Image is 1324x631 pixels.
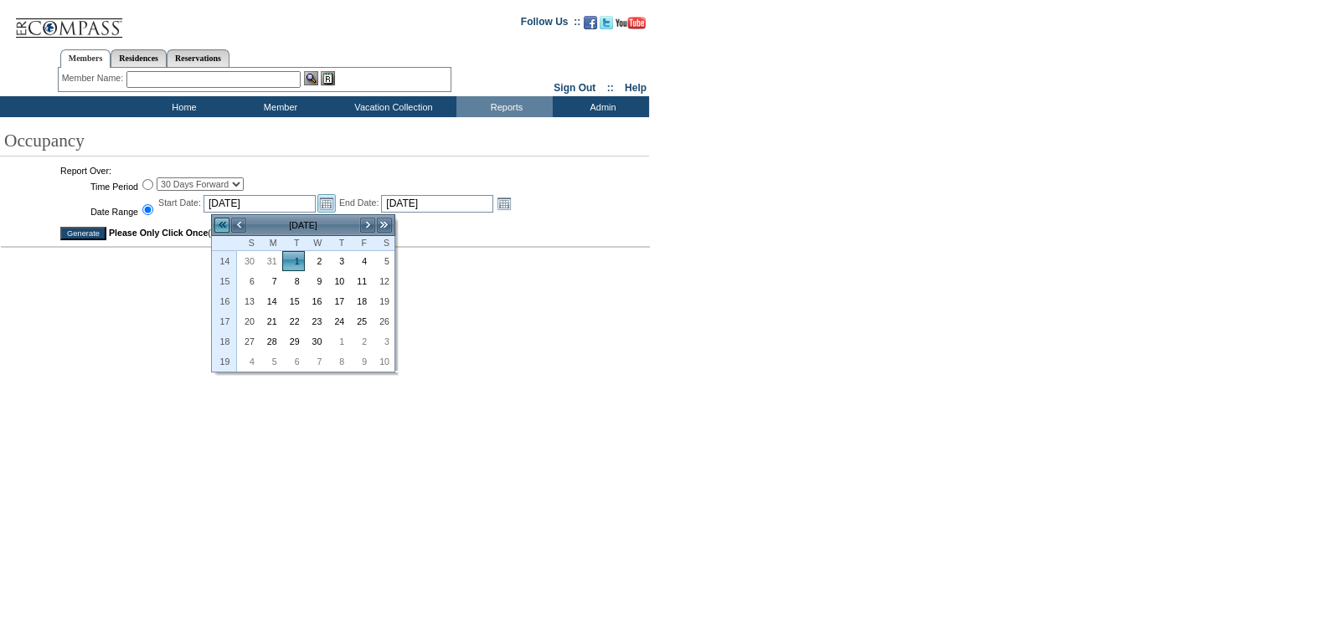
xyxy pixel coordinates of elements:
[327,271,349,291] td: Thursday, April 10, 2025
[282,331,305,351] td: Tuesday, April 29, 2025
[60,227,106,240] input: Generate
[554,82,595,94] a: Sign Out
[456,96,553,117] td: Reports
[372,291,394,311] td: Saturday, April 19, 2025
[359,217,376,233] a: >
[283,312,304,331] a: 22
[282,271,305,291] td: Tuesday, April 08, 2025
[349,251,372,271] td: Friday, April 04, 2025
[372,236,394,251] th: Saturday
[283,272,304,290] a: 8
[238,352,259,371] a: 4
[327,272,348,290] a: 10
[327,252,348,270] a: 3
[327,352,348,371] a: 8
[260,272,281,290] a: 7
[111,49,167,67] a: Residences
[158,198,201,208] span: Start Date:
[350,292,371,310] a: 18
[327,351,349,372] td: Thursday, May 08, 2025
[327,331,349,351] td: Thursday, May 01, 2025
[373,252,394,270] a: 5
[327,236,349,251] th: Thursday
[321,71,335,85] img: Reservations
[349,331,372,351] td: Friday, May 02, 2025
[327,291,349,311] td: Thursday, April 17, 2025
[349,351,372,372] td: Friday, May 09, 2025
[283,352,304,371] a: 6
[212,271,237,291] th: 15
[327,251,349,271] td: Thursday, April 03, 2025
[260,271,282,291] td: Monday, April 07, 2025
[212,311,237,331] th: 17
[260,236,282,251] th: Monday
[260,291,282,311] td: Monday, April 14, 2025
[306,352,327,371] a: 7
[282,351,305,372] td: Tuesday, May 06, 2025
[372,331,394,351] td: Saturday, May 03, 2025
[306,312,327,331] a: 23
[306,292,327,310] a: 16
[60,49,111,68] a: Members
[306,252,327,270] a: 2
[616,17,646,29] img: Subscribe to our YouTube Channel
[373,312,394,331] a: 26
[260,352,281,371] a: 5
[282,291,305,311] td: Tuesday, April 15, 2025
[237,236,260,251] th: Sunday
[238,312,259,331] a: 20
[327,332,348,351] a: 1
[212,291,237,311] th: 16
[349,291,372,311] td: Friday, April 18, 2025
[90,182,138,192] label: Time Period
[306,272,327,290] a: 9
[372,351,394,372] td: Saturday, May 10, 2025
[260,332,281,351] a: 28
[237,271,260,291] td: Sunday, April 06, 2025
[212,351,237,372] th: 19
[90,207,138,217] label: Date Range
[584,16,597,29] img: Become our fan on Facebook
[283,252,304,270] a: 1
[317,194,336,213] a: Open the calendar popup.
[349,271,372,291] td: Friday, April 11, 2025
[305,291,327,311] td: Wednesday, April 16, 2025
[521,14,580,34] td: Follow Us ::
[372,311,394,331] td: Saturday, April 26, 2025
[305,236,327,251] th: Wednesday
[109,228,208,238] strong: Please Only Click Once
[282,236,305,251] th: Tuesday
[260,292,281,310] a: 14
[230,96,327,117] td: Member
[305,311,327,331] td: Wednesday, April 23, 2025
[616,21,646,31] a: Subscribe to our YouTube Channel
[376,217,393,233] a: >>
[283,332,304,351] a: 29
[349,311,372,331] td: Friday, April 25, 2025
[167,49,229,67] a: Reservations
[260,312,281,331] a: 21
[238,332,259,351] a: 27
[14,4,123,38] img: Compass Home
[373,272,394,290] a: 12
[60,166,648,176] td: Report Over:
[283,292,304,310] a: 15
[238,252,259,270] a: 30
[305,251,327,271] td: Wednesday, April 02, 2025
[600,21,613,31] a: Follow us on Twitter
[349,236,372,251] th: Friday
[339,198,379,208] span: End Date:
[373,332,394,351] a: 3
[305,351,327,372] td: Wednesday, May 07, 2025
[214,217,230,233] a: <<
[306,332,327,351] a: 30
[305,271,327,291] td: Wednesday, April 09, 2025
[553,96,649,117] td: Admin
[260,251,282,271] td: Monday, March 31, 2025
[238,272,259,290] a: 6
[350,252,371,270] a: 4
[260,351,282,372] td: Monday, May 05, 2025
[327,96,456,117] td: Vacation Collection
[372,271,394,291] td: Saturday, April 12, 2025
[62,71,126,85] div: Member Name:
